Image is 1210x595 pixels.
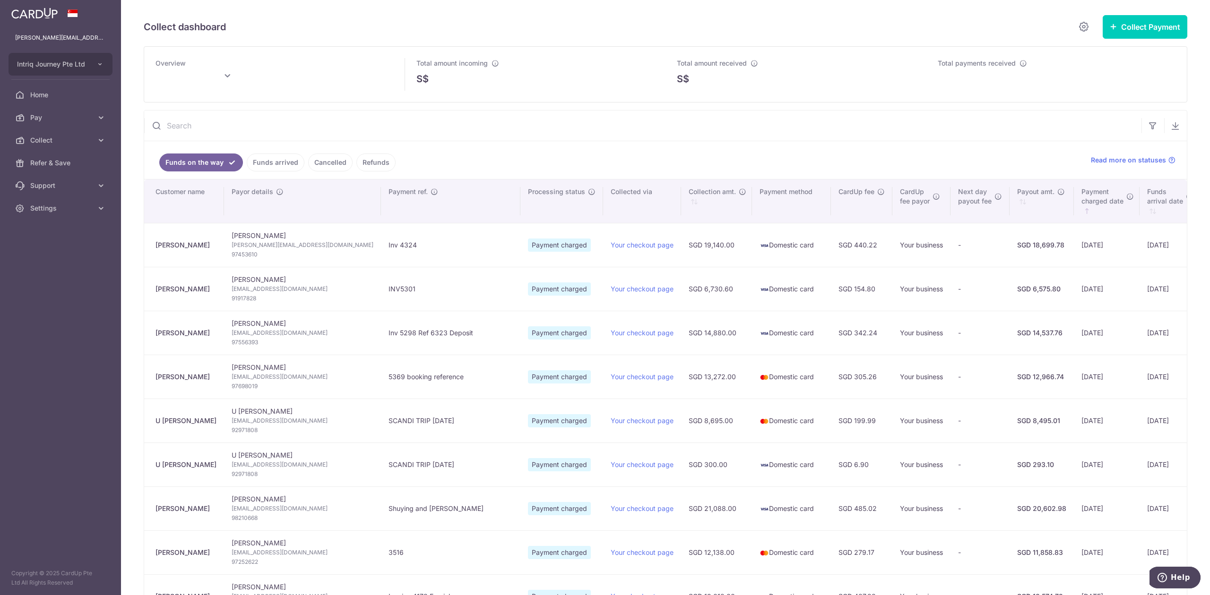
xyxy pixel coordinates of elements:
[224,486,381,530] td: [PERSON_NAME]
[1091,155,1166,165] span: Read more on statuses
[224,223,381,267] td: [PERSON_NAME]
[1074,442,1140,486] td: [DATE]
[21,7,41,15] span: Help
[156,328,216,338] div: [PERSON_NAME]
[677,59,747,67] span: Total amount received
[838,187,874,196] span: CardUp fee
[156,504,216,513] div: [PERSON_NAME]
[30,90,93,100] span: Home
[232,294,373,303] span: 91917828
[951,530,1010,574] td: -
[681,179,752,223] th: Collection amt. : activate to sort column ascending
[760,285,769,294] img: visa-sm-192604c4577d2d35970c8ed26b86981c2741ebd56154ab54ad91a526f0f24972.png
[1017,548,1066,557] div: SGD 11,858.83
[951,399,1010,442] td: -
[1147,187,1183,206] span: Funds arrival date
[528,502,591,515] span: Payment charged
[831,311,892,355] td: SGD 342.24
[1017,504,1066,513] div: SGD 20,602.98
[247,153,304,171] a: Funds arrived
[611,504,674,512] a: Your checkout page
[224,267,381,311] td: [PERSON_NAME]
[30,113,93,122] span: Pay
[1074,267,1140,311] td: [DATE]
[681,530,752,574] td: SGD 12,138.00
[760,460,769,470] img: visa-sm-192604c4577d2d35970c8ed26b86981c2741ebd56154ab54ad91a526f0f24972.png
[1103,15,1187,39] button: Collect Payment
[1140,267,1199,311] td: [DATE]
[159,153,243,171] a: Funds on the way
[381,267,520,311] td: INV5301
[232,328,373,338] span: [EMAIL_ADDRESS][DOMAIN_NAME]
[951,311,1010,355] td: -
[528,370,591,383] span: Payment charged
[156,416,216,425] div: U [PERSON_NAME]
[752,311,831,355] td: Domestic card
[900,187,930,206] span: CardUp fee payor
[752,355,831,399] td: Domestic card
[232,504,373,513] span: [EMAIL_ADDRESS][DOMAIN_NAME]
[144,179,224,223] th: Customer name
[1017,284,1066,294] div: SGD 6,575.80
[232,416,373,425] span: [EMAIL_ADDRESS][DOMAIN_NAME]
[892,399,951,442] td: Your business
[831,399,892,442] td: SGD 199.99
[831,442,892,486] td: SGD 6.90
[611,373,674,381] a: Your checkout page
[760,329,769,338] img: visa-sm-192604c4577d2d35970c8ed26b86981c2741ebd56154ab54ad91a526f0f24972.png
[892,442,951,486] td: Your business
[892,267,951,311] td: Your business
[611,241,674,249] a: Your checkout page
[752,223,831,267] td: Domestic card
[381,530,520,574] td: 3516
[30,158,93,168] span: Refer & Save
[831,530,892,574] td: SGD 279.17
[951,223,1010,267] td: -
[1074,223,1140,267] td: [DATE]
[232,187,273,196] span: Payor details
[752,179,831,223] th: Payment method
[760,241,769,250] img: visa-sm-192604c4577d2d35970c8ed26b86981c2741ebd56154ab54ad91a526f0f24972.png
[381,179,520,223] th: Payment ref.
[831,179,892,223] th: CardUp fee
[232,372,373,382] span: [EMAIL_ADDRESS][DOMAIN_NAME]
[232,250,373,259] span: 97453610
[951,486,1010,530] td: -
[1074,311,1140,355] td: [DATE]
[938,59,1016,67] span: Total payments received
[831,267,892,311] td: SGD 154.80
[831,486,892,530] td: SGD 485.02
[1081,187,1124,206] span: Payment charged date
[232,460,373,469] span: [EMAIL_ADDRESS][DOMAIN_NAME]
[156,372,216,382] div: [PERSON_NAME]
[381,311,520,355] td: Inv 5298 Ref 6323 Deposit
[1017,372,1066,382] div: SGD 12,966.74
[528,282,591,296] span: Payment charged
[681,486,752,530] td: SGD 21,088.00
[752,486,831,530] td: Domestic card
[689,187,736,196] span: Collection amt.
[528,546,591,559] span: Payment charged
[11,8,58,19] img: CardUp
[30,181,93,190] span: Support
[528,187,585,196] span: Processing status
[416,59,488,67] span: Total amount incoming
[1091,155,1175,165] a: Read more on statuses
[752,442,831,486] td: Domestic card
[951,267,1010,311] td: -
[611,460,674,468] a: Your checkout page
[1074,355,1140,399] td: [DATE]
[603,179,681,223] th: Collected via
[1140,179,1199,223] th: Fundsarrival date : activate to sort column ascending
[528,414,591,427] span: Payment charged
[232,513,373,523] span: 98210668
[232,425,373,435] span: 92971808
[308,153,353,171] a: Cancelled
[224,355,381,399] td: [PERSON_NAME]
[232,284,373,294] span: [EMAIL_ADDRESS][DOMAIN_NAME]
[892,311,951,355] td: Your business
[951,179,1010,223] th: Next daypayout fee
[1017,416,1066,425] div: SGD 8,495.01
[951,355,1010,399] td: -
[1140,486,1199,530] td: [DATE]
